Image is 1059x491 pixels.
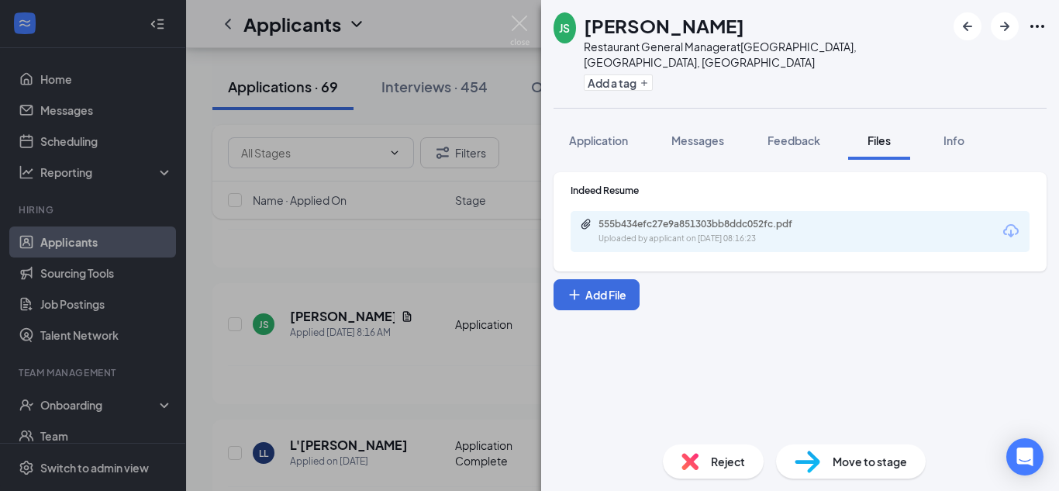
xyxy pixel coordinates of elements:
span: Messages [671,133,724,147]
a: Paperclip555b434efc27e9a851303bb8ddc052fc.pdfUploaded by applicant on [DATE] 08:16:23 [580,218,831,245]
svg: Plus [567,287,582,303]
div: Indeed Resume [571,184,1030,197]
div: Restaurant General Manager at [GEOGRAPHIC_DATA], [GEOGRAPHIC_DATA], [GEOGRAPHIC_DATA] [584,39,946,70]
button: PlusAdd a tag [584,74,653,91]
span: Feedback [768,133,820,147]
div: JS [559,20,570,36]
div: Open Intercom Messenger [1006,438,1043,475]
div: 555b434efc27e9a851303bb8ddc052fc.pdf [598,218,816,230]
svg: Ellipses [1028,17,1047,36]
div: Uploaded by applicant on [DATE] 08:16:23 [598,233,831,245]
span: Application [569,133,628,147]
button: ArrowLeftNew [954,12,981,40]
svg: Download [1002,222,1020,240]
span: Reject [711,453,745,470]
svg: ArrowLeftNew [958,17,977,36]
span: Files [868,133,891,147]
svg: ArrowRight [995,17,1014,36]
svg: Paperclip [580,218,592,230]
span: Info [943,133,964,147]
span: Move to stage [833,453,907,470]
button: ArrowRight [991,12,1019,40]
button: Add FilePlus [554,279,640,310]
svg: Plus [640,78,649,88]
h1: [PERSON_NAME] [584,12,744,39]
